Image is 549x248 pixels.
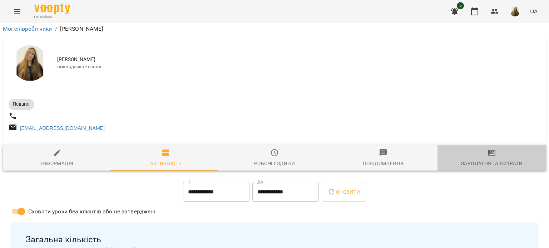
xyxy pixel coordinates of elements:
img: Марина [12,45,48,81]
span: Сховати уроки без клієнтів або не затверджені [28,207,155,216]
div: Повідомлення [363,159,404,168]
div: Інформація [41,159,74,168]
p: [PERSON_NAME] [60,25,103,33]
span: [PERSON_NAME] [57,56,540,63]
img: e6d74434a37294e684abaaa8ba944af6.png [510,6,520,16]
span: For Business [34,15,70,19]
button: Оновити [322,182,366,202]
div: Зарплатня та Витрати [461,159,523,168]
a: [EMAIL_ADDRESS][DOMAIN_NAME] [20,125,105,131]
li: / [55,25,57,33]
nav: breadcrumb [3,25,546,33]
span: Педагог [9,101,34,107]
a: Мої співробітники [3,25,52,32]
span: UA [530,7,538,15]
div: Робочі години [254,159,295,168]
span: Оновити [327,188,360,196]
button: UA [527,5,540,18]
div: Активність [150,159,182,168]
span: Загальна кількість [26,234,523,245]
img: Voopty Logo [34,4,70,14]
span: викладачка - senior [57,63,540,70]
button: Menu [9,3,26,20]
span: 5 [457,2,464,9]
